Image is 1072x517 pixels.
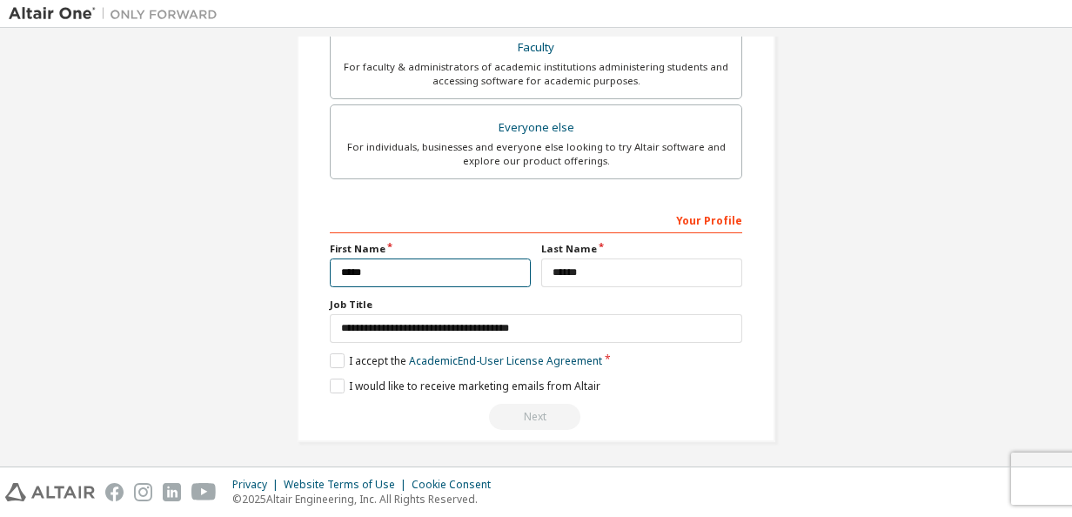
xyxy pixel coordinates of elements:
[163,483,181,501] img: linkedin.svg
[232,478,284,492] div: Privacy
[341,60,731,88] div: For faculty & administrators of academic institutions administering students and accessing softwa...
[232,492,501,507] p: © 2025 Altair Engineering, Inc. All Rights Reserved.
[330,353,602,368] label: I accept the
[330,404,742,430] div: Please wait while checking email ...
[341,140,731,168] div: For individuals, businesses and everyone else looking to try Altair software and explore our prod...
[330,242,531,256] label: First Name
[409,353,602,368] a: Academic End-User License Agreement
[134,483,152,501] img: instagram.svg
[105,483,124,501] img: facebook.svg
[284,478,412,492] div: Website Terms of Use
[330,205,742,233] div: Your Profile
[541,242,742,256] label: Last Name
[341,116,731,140] div: Everyone else
[341,36,731,60] div: Faculty
[191,483,217,501] img: youtube.svg
[330,379,600,393] label: I would like to receive marketing emails from Altair
[5,483,95,501] img: altair_logo.svg
[330,298,742,312] label: Job Title
[9,5,226,23] img: Altair One
[412,478,501,492] div: Cookie Consent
